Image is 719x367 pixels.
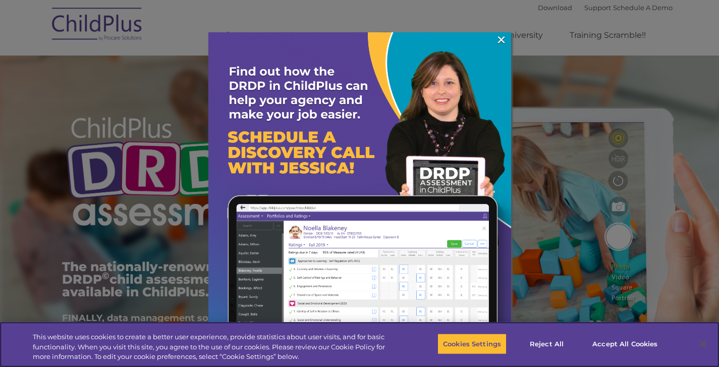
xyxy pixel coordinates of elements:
[33,332,396,362] div: This website uses cookies to create a better user experience, provide statistics about user visit...
[495,35,507,45] a: ×
[692,333,714,355] button: Close
[587,333,663,354] button: Accept All Cookies
[515,333,578,354] button: Reject All
[437,333,507,354] button: Cookies Settings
